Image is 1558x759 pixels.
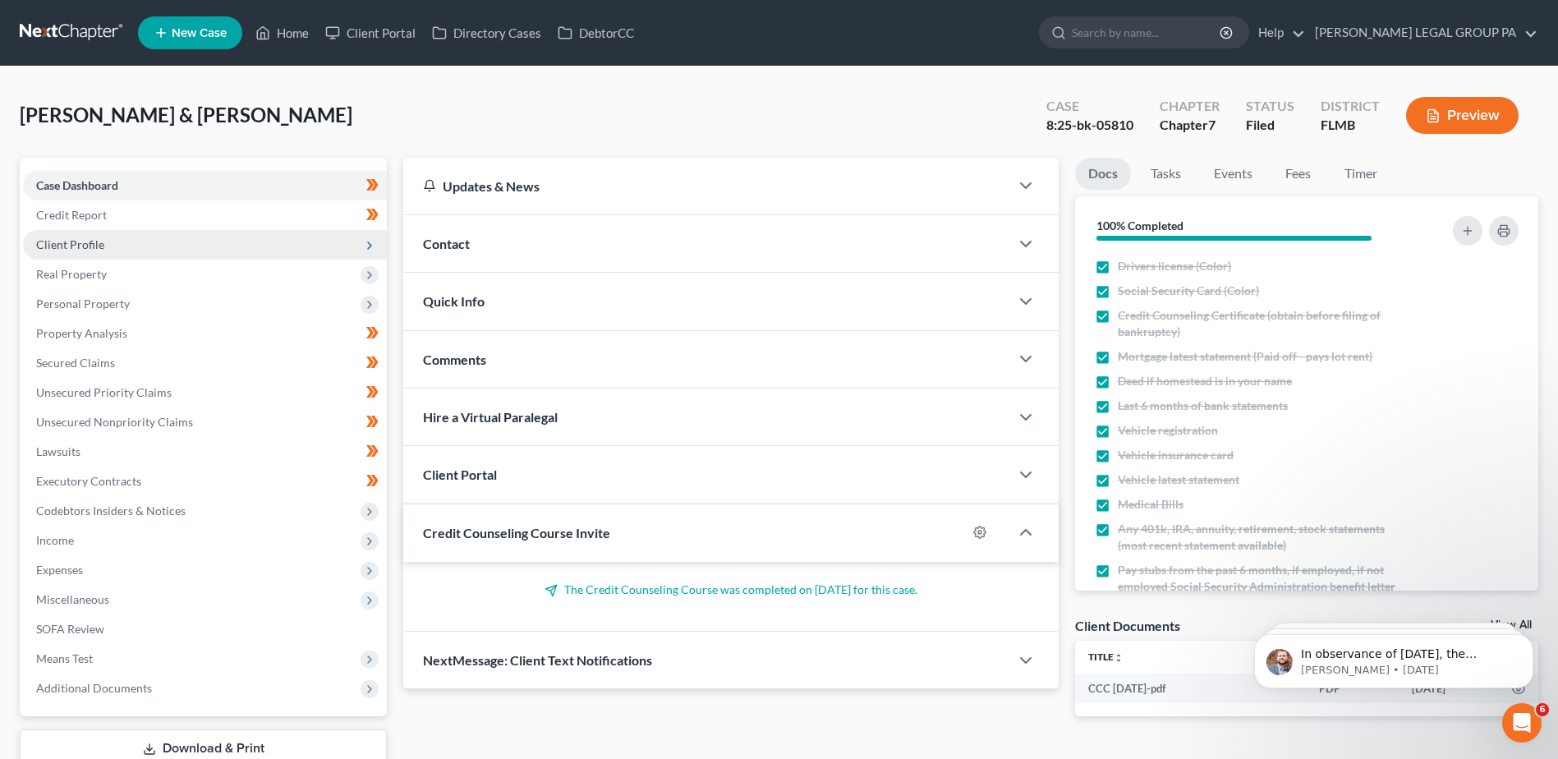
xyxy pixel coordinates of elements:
a: Home [247,18,317,48]
div: Updates & News [423,177,990,195]
div: Status [1246,97,1294,116]
span: Mortgage latest statement (Paid off - pays lot rent) [1118,348,1372,365]
td: CCC [DATE]-pdf [1075,674,1306,703]
div: Chapter [1160,116,1220,135]
span: Real Property [36,267,107,281]
a: Tasks [1137,158,1194,190]
a: Unsecured Nonpriority Claims [23,407,387,437]
span: Personal Property [36,297,130,310]
span: Means Test [36,651,93,665]
span: Drivers license (Color) [1118,258,1231,274]
span: Expenses [36,563,83,577]
a: Credit Report [23,200,387,230]
span: Hire a Virtual Paralegal [423,409,558,425]
div: Client Documents [1075,617,1180,634]
button: Preview [1406,97,1519,134]
iframe: Intercom notifications message [1229,600,1558,715]
a: Executory Contracts [23,467,387,496]
span: Executory Contracts [36,474,141,488]
strong: 100% Completed [1096,218,1183,232]
span: Client Profile [36,237,104,251]
span: Social Security Card (Color) [1118,283,1259,299]
span: Secured Claims [36,356,115,370]
span: Medical Bills [1118,496,1183,513]
span: [PERSON_NAME] & [PERSON_NAME] [20,103,352,126]
span: Vehicle latest statement [1118,471,1239,488]
span: Case Dashboard [36,178,118,192]
span: Pay stubs from the past 6 months, if employed, if not employed Social Security Administration ben... [1118,562,1409,611]
span: Additional Documents [36,681,152,695]
a: Fees [1272,158,1325,190]
span: Last 6 months of bank statements [1118,398,1288,414]
span: Comments [423,352,486,367]
i: unfold_more [1114,653,1124,663]
input: Search by name... [1072,17,1222,48]
a: Secured Claims [23,348,387,378]
span: Unsecured Nonpriority Claims [36,415,193,429]
span: Contact [423,236,470,251]
span: Quick Info [423,293,485,309]
span: Credit Counseling Course Invite [423,525,610,540]
a: Timer [1331,158,1390,190]
div: Chapter [1160,97,1220,116]
a: Directory Cases [424,18,549,48]
p: The Credit Counseling Course was completed on [DATE] for this case. [423,582,1039,598]
a: Property Analysis [23,319,387,348]
span: 7 [1208,117,1216,132]
span: Vehicle insurance card [1118,447,1234,463]
a: Case Dashboard [23,171,387,200]
span: New Case [172,27,227,39]
span: Client Portal [423,467,497,482]
span: 6 [1536,703,1549,716]
span: NextMessage: Client Text Notifications [423,652,652,668]
a: Events [1201,158,1266,190]
span: Credit Report [36,208,107,222]
a: Client Portal [317,18,424,48]
a: Titleunfold_more [1088,651,1124,663]
a: Help [1250,18,1305,48]
div: FLMB [1321,116,1380,135]
a: Unsecured Priority Claims [23,378,387,407]
a: DebtorCC [549,18,642,48]
a: SOFA Review [23,614,387,644]
a: [PERSON_NAME] LEGAL GROUP PA [1307,18,1537,48]
span: Property Analysis [36,326,127,340]
iframe: Intercom live chat [1502,703,1542,743]
span: Unsecured Priority Claims [36,385,172,399]
span: Any 401k, IRA, annuity, retirement, stock statements (most recent statement available) [1118,521,1409,554]
div: Filed [1246,116,1294,135]
div: 8:25-bk-05810 [1046,116,1133,135]
span: SOFA Review [36,622,104,636]
span: Income [36,533,74,547]
span: Lawsuits [36,444,80,458]
div: District [1321,97,1380,116]
span: Codebtors Insiders & Notices [36,504,186,517]
span: Deed if homestead is in your name [1118,373,1292,389]
span: Vehicle registration [1118,422,1218,439]
span: Credit Counseling Certificate (obtain before filing of bankruptcy) [1118,307,1409,340]
div: Case [1046,97,1133,116]
a: Lawsuits [23,437,387,467]
span: Miscellaneous [36,592,109,606]
a: Docs [1075,158,1131,190]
